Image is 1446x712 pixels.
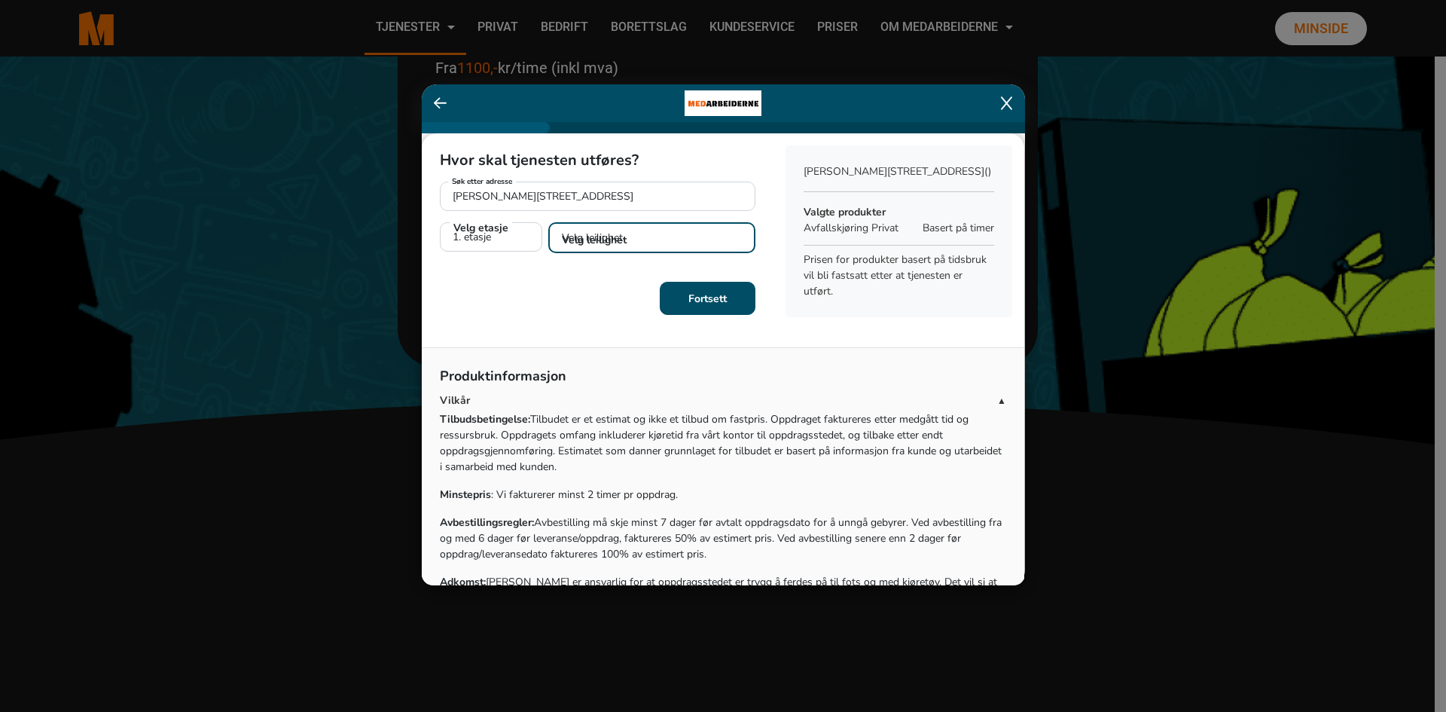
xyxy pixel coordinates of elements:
[440,515,534,530] b: Avbestillingsregler:
[923,220,994,236] span: Basert på timer
[440,515,1006,562] div: Avbestilling må skje minst 7 dager før avtalt oppdragsdato for å unngå gebyrer. Ved avbestilling ...
[440,487,491,502] b: Minstepris
[804,205,886,219] b: Valgte produkter
[997,394,1006,408] span: ▲
[440,412,530,426] b: Tilbudsbetingelse:
[440,182,755,211] input: Søk...
[804,252,994,299] p: Prisen for produkter basert på tidsbruk vil bli fastsatt etter at tjenesten er utført.
[440,575,486,589] b: Adkomst:
[448,176,516,188] label: Søk etter adresse
[688,292,727,306] b: Fortsett
[685,84,761,122] img: bacdd172-0455-430b-bf8f-cf411a8648e0
[440,574,1006,622] div: [PERSON_NAME] er ansvarlig for at oppdragsstedet er trygg å ferdes på til fots og med kjøretøy. D...
[440,393,997,408] p: Vilkår
[440,411,1006,475] div: Tilbudet er et estimat og ikke et tilbud om fastpris. Oppdraget faktureres etter medgått tid og r...
[804,220,915,236] p: Avfallskjøring Privat
[440,151,755,170] h5: Hvor skal tjenesten utføres?
[440,366,1006,393] p: Produktinformasjon
[660,282,755,315] button: Fortsett
[984,164,991,179] span: ()
[804,163,994,179] p: [PERSON_NAME][STREET_ADDRESS]
[440,487,1006,503] div: : Vi fakturerer minst 2 timer pr oppdrag.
